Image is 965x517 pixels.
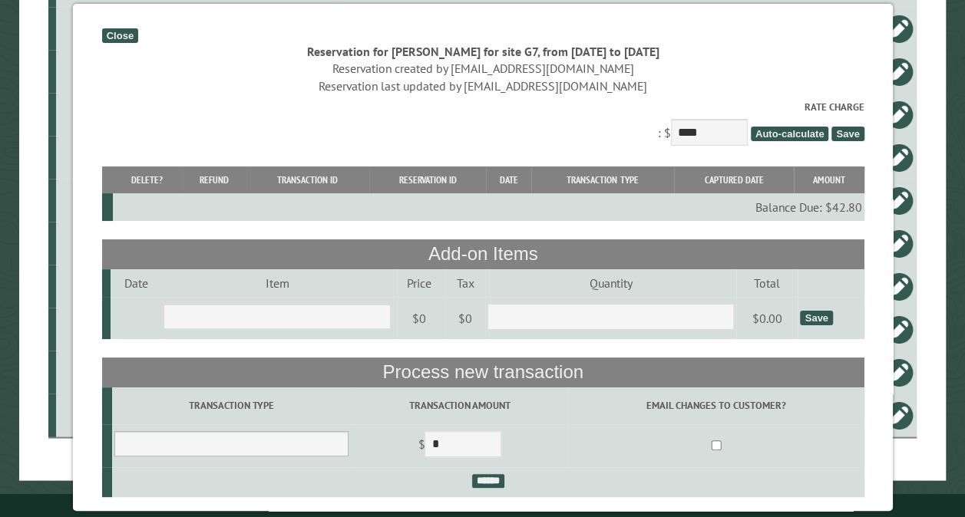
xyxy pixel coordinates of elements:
[101,77,864,94] div: Reservation last updated by [EMAIL_ADDRESS][DOMAIN_NAME]
[486,166,530,193] th: Date
[353,398,566,413] label: Transaction Amount
[110,269,160,297] td: Date
[62,193,180,208] div: G7
[62,278,180,294] div: A1
[62,150,180,165] div: A12
[101,43,864,60] div: Reservation for [PERSON_NAME] for site G7, from [DATE] to [DATE]
[444,297,484,340] td: $0
[181,166,246,193] th: Refund
[246,166,368,193] th: Transaction ID
[161,269,393,297] td: Item
[101,100,864,114] label: Rate Charge
[112,193,864,221] td: Balance Due: $42.80
[392,297,444,340] td: $0
[570,398,861,413] label: Email changes to customer?
[735,269,797,297] td: Total
[62,364,180,380] div: B6
[673,166,793,193] th: Captured Date
[62,321,180,337] div: E12
[101,357,864,387] th: Process new transaction
[750,127,828,141] span: Auto-calculate
[800,311,832,325] div: Save
[831,127,864,141] span: Save
[530,166,673,193] th: Transaction Type
[444,269,484,297] td: Tax
[392,269,444,297] td: Price
[484,269,735,297] td: Quantity
[101,100,864,150] div: : $
[101,239,864,268] th: Add-on Items
[101,28,137,43] div: Close
[62,107,180,122] div: G6
[62,407,180,423] div: T15
[351,424,568,467] td: $
[114,398,348,413] label: Transaction Type
[112,166,181,193] th: Delete?
[793,166,864,193] th: Amount
[368,166,486,193] th: Reservation ID
[735,297,797,340] td: $0.00
[62,235,180,251] div: A10
[62,21,180,36] div: A5
[62,64,180,79] div: B10
[101,60,864,77] div: Reservation created by [EMAIL_ADDRESS][DOMAIN_NAME]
